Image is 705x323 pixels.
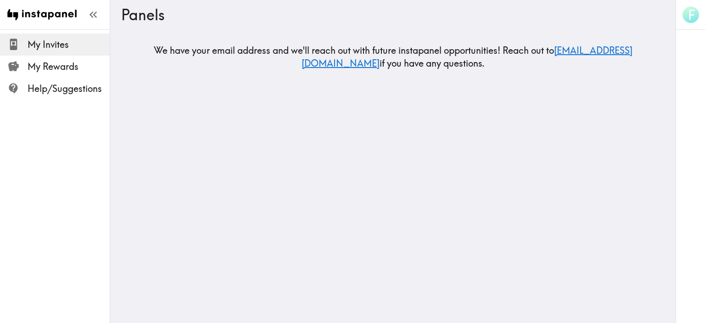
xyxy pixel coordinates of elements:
[121,6,657,23] h3: Panels
[28,82,110,95] span: Help/Suggestions
[682,6,700,24] button: F
[28,60,110,73] span: My Rewards
[28,38,110,51] span: My Invites
[688,7,695,23] span: F
[121,44,665,70] h5: We have your email address and we'll reach out with future instapanel opportunities! Reach out to...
